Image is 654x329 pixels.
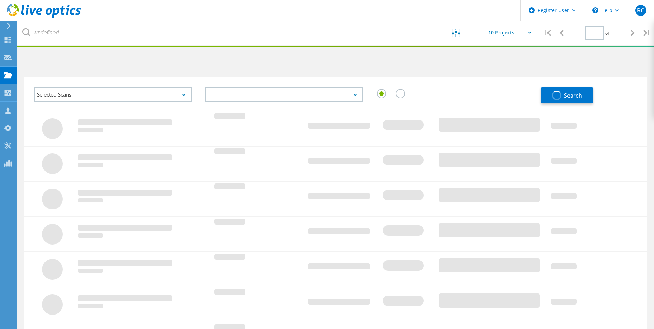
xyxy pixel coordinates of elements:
[637,8,644,13] span: RC
[564,92,582,99] span: Search
[541,87,593,103] button: Search
[592,7,598,13] svg: \n
[640,21,654,45] div: |
[7,14,81,19] a: Live Optics Dashboard
[605,30,609,36] span: of
[17,21,430,45] input: undefined
[540,21,554,45] div: |
[34,87,192,102] div: Selected Scans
